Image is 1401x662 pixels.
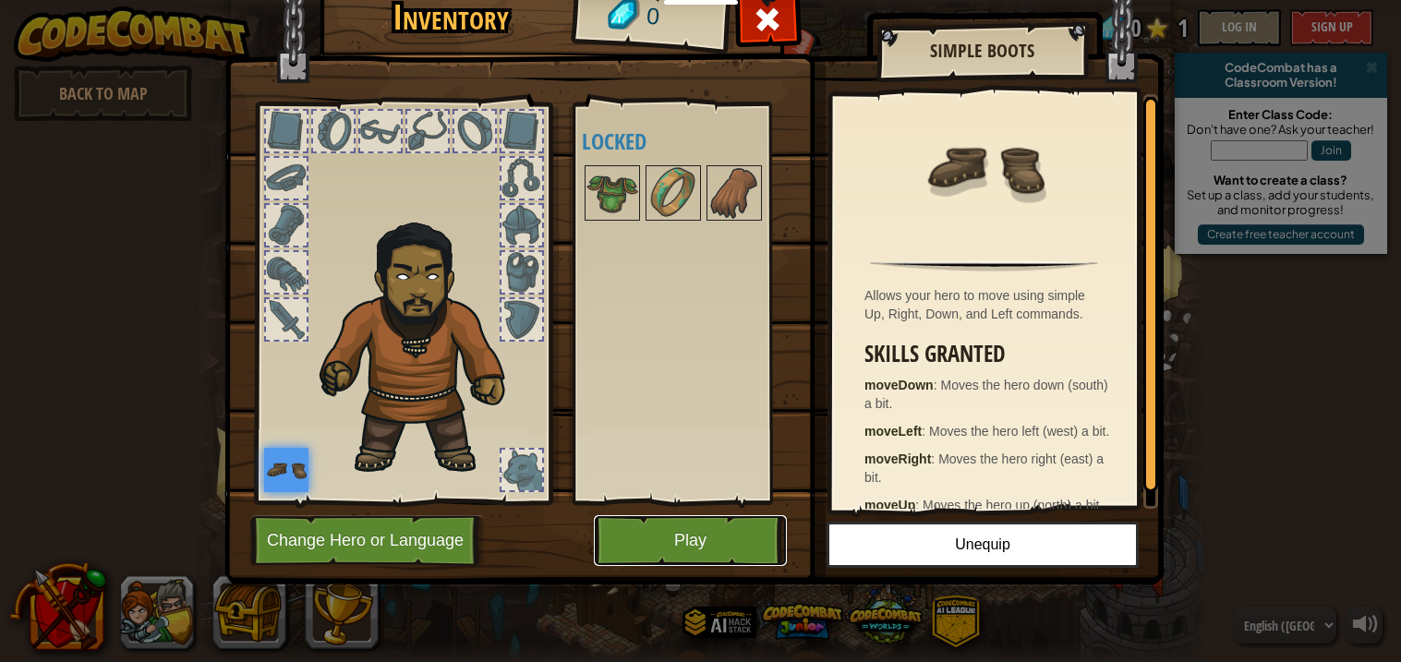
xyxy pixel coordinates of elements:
[923,498,1103,512] span: Moves the hero up (north) a bit.
[924,108,1045,228] img: portrait.png
[594,515,787,566] button: Play
[708,167,760,219] img: portrait.png
[931,451,938,466] span: :
[864,451,1104,485] span: Moves the hero right (east) a bit.
[586,167,638,219] img: portrait.png
[864,451,931,466] strong: moveRight
[864,378,1108,411] span: Moves the hero down (south) a bit.
[582,129,800,153] h4: Locked
[864,378,934,392] strong: moveDown
[827,522,1139,568] button: Unequip
[922,424,929,439] span: :
[310,209,537,477] img: duelist_hair.png
[934,378,941,392] span: :
[647,167,699,219] img: portrait.png
[929,424,1109,439] span: Moves the hero left (west) a bit.
[895,41,1069,61] h2: Simple Boots
[864,286,1113,323] div: Allows your hero to move using simple Up, Right, Down, and Left commands.
[870,260,1098,271] img: hr.png
[250,515,485,566] button: Change Hero or Language
[864,424,922,439] strong: moveLeft
[915,498,923,512] span: :
[864,498,915,512] strong: moveUp
[864,342,1113,367] h3: Skills Granted
[264,448,308,492] img: portrait.png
